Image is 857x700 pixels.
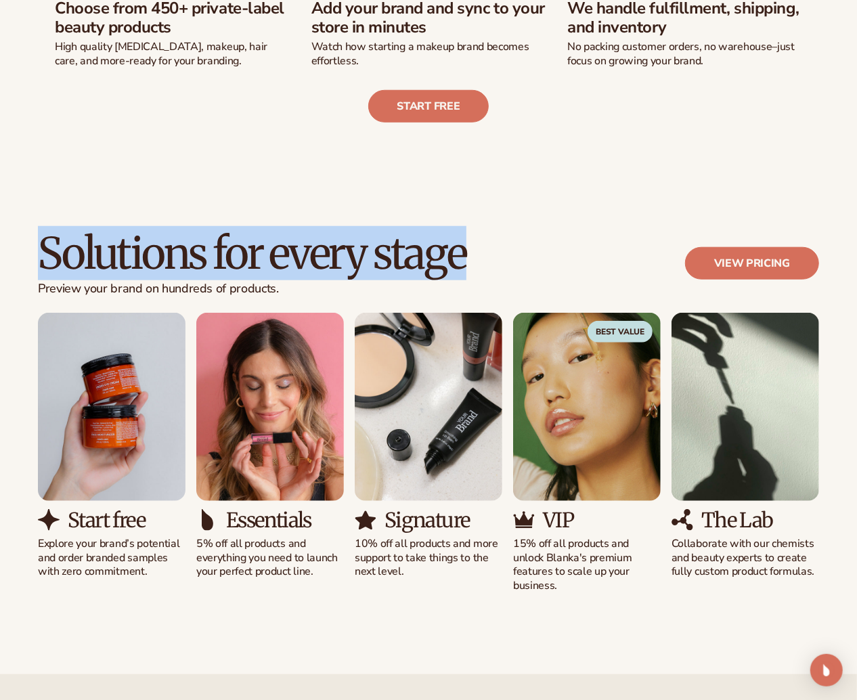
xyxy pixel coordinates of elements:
[68,509,145,531] h3: Start free
[355,313,502,501] img: Shopify Image 9
[355,313,502,579] div: 3 / 5
[38,313,185,579] div: 1 / 5
[567,40,802,68] p: No packing customer orders, no warehouse–just focus on growing your brand.
[810,654,843,686] div: Open Intercom Messenger
[196,537,344,579] p: 5% off all products and everything you need to launch your perfect product line.
[672,313,819,579] div: 5 / 5
[196,313,344,579] div: 2 / 5
[513,509,535,531] img: Shopify Image 12
[384,509,470,531] h3: Signature
[513,313,661,501] img: Shopify Image 11
[196,313,344,501] img: Shopify Image 7
[38,509,60,531] img: Shopify Image 6
[355,509,376,531] img: Shopify Image 10
[588,321,653,343] span: Best Value
[685,247,819,280] a: View pricing
[355,537,502,579] p: 10% off all products and more support to take things to the next level.
[38,231,466,276] h2: Solutions for every stage
[368,90,489,123] a: Start free
[672,313,819,501] img: Shopify Image 13
[38,537,185,579] p: Explore your brand’s potential and order branded samples with zero commitment.
[513,313,661,593] div: 4 / 5
[672,509,693,531] img: Shopify Image 14
[38,313,185,501] img: Shopify Image 5
[55,40,290,68] p: High quality [MEDICAL_DATA], makeup, hair care, and more-ready for your branding.
[38,282,466,297] p: Preview your brand on hundreds of products.
[701,509,773,531] h3: The Lab
[226,509,311,531] h3: Essentials
[672,537,819,579] p: Collaborate with our chemists and beauty experts to create fully custom product formulas.
[311,40,546,68] p: Watch how starting a makeup brand becomes effortless.
[543,509,573,531] h3: VIP
[196,509,218,531] img: Shopify Image 8
[513,537,661,593] p: 15% off all products and unlock Blanka's premium features to scale up your business.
